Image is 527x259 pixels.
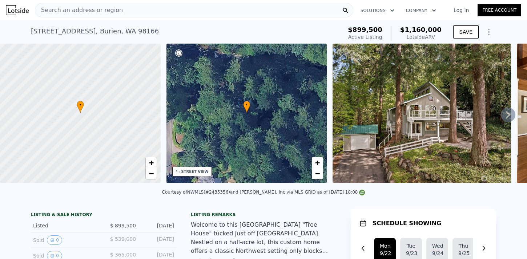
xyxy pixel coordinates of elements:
[31,26,159,36] div: [STREET_ADDRESS] , Burien , WA 98166
[110,236,136,242] span: $ 539,000
[445,7,478,14] a: Log In
[181,169,209,174] div: STREET VIEW
[458,242,468,250] div: Thu
[146,168,157,179] a: Zoom out
[142,222,174,229] div: [DATE]
[312,157,323,168] a: Zoom in
[47,235,62,245] button: View historical data
[373,219,441,228] h1: SCHEDULE SHOWING
[31,212,176,219] div: LISTING & SALE HISTORY
[149,169,153,178] span: −
[478,4,521,16] a: Free Account
[400,4,442,17] button: Company
[146,157,157,168] a: Zoom in
[315,158,320,167] span: +
[33,222,98,229] div: Listed
[110,252,136,258] span: $ 365,000
[348,26,382,33] span: $899,500
[77,101,84,113] div: •
[432,242,442,250] div: Wed
[315,169,320,178] span: −
[333,44,511,183] img: Sale: 169741800 Parcel: 97464612
[355,4,400,17] button: Solutions
[162,190,365,195] div: Courtesy of NWMLS (#2435356) and [PERSON_NAME], Inc via MLS GRID as of [DATE] 18:08
[432,250,442,257] div: 9/24
[142,235,174,245] div: [DATE]
[35,6,123,15] span: Search an address or region
[400,33,442,41] div: Lotside ARV
[482,25,496,39] button: Show Options
[6,5,29,15] img: Lotside
[149,158,153,167] span: +
[348,34,382,40] span: Active Listing
[400,26,442,33] span: $1,160,000
[110,223,136,228] span: $ 899,500
[243,101,250,113] div: •
[406,250,416,257] div: 9/23
[380,242,390,250] div: Mon
[453,25,479,39] button: SAVE
[380,250,390,257] div: 9/22
[191,220,336,255] div: Welcome to this [GEOGRAPHIC_DATA] "Tree House" tucked just off [GEOGRAPHIC_DATA]. Nestled on a ha...
[191,212,336,218] div: Listing remarks
[458,250,468,257] div: 9/25
[77,102,84,108] span: •
[243,102,250,108] span: •
[33,235,98,245] div: Sold
[406,242,416,250] div: Tue
[359,190,365,195] img: NWMLS Logo
[312,168,323,179] a: Zoom out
